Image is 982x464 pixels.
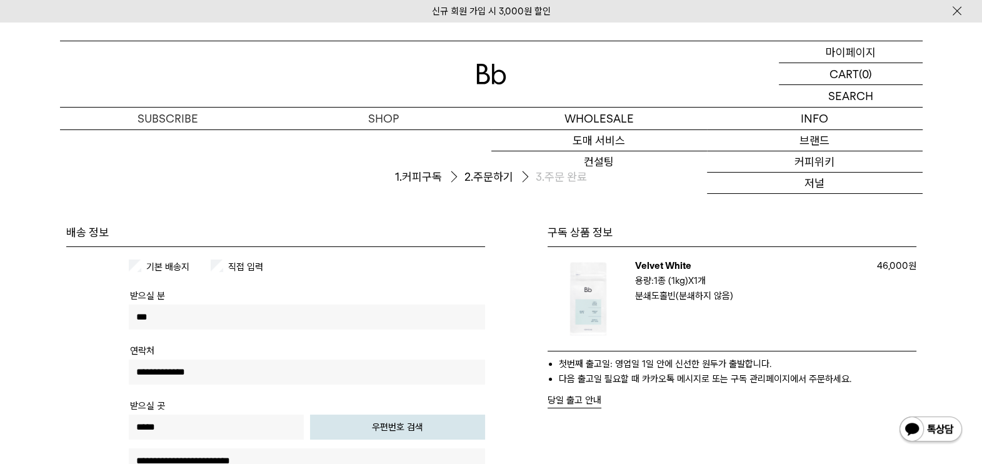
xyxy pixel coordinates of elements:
label: 기본 배송지 [144,261,189,273]
img: Velvet White [548,258,629,340]
p: 용량: [635,273,860,288]
li: 커피구독 [395,167,464,188]
h3: 구독 상품 정보 [548,225,916,240]
li: 첫번째 출고일: 영업일 1일 안에 신선한 원두가 출발합니다. [559,356,916,371]
button: 당일 출고 안내 [548,393,601,408]
span: 원 [908,260,916,271]
strong: 홀빈(분쇄하지 않음) [659,290,733,301]
a: 마이페이지 [779,41,923,63]
a: SHOP [276,108,491,129]
li: 다음 출고일 필요할 때 카카오톡 메시지로 또는 구독 관리페이지에서 주문하세요. [559,371,916,386]
span: 받으실 곳 [130,400,165,411]
span: 1. [395,169,402,184]
p: Velvet White [635,258,860,273]
p: (0) [859,63,872,84]
li: 주문 완료 [536,169,587,184]
a: 도매 서비스 [491,130,707,151]
p: 분쇄도 [635,288,860,303]
a: 저널 [707,173,923,194]
p: CART [829,63,859,84]
h3: 배송 정보 [66,225,485,240]
span: X [688,275,694,286]
strong: 1종 (1kg) 1개 [654,275,706,286]
button: 우편번호 검색 [310,415,485,440]
a: CART (0) [779,63,923,85]
span: 연락처 [130,345,154,356]
img: 카카오톡 채널 1:1 채팅 버튼 [898,415,963,445]
p: INFO [707,108,923,129]
label: 직접 입력 [226,261,263,273]
a: 매장안내 [707,194,923,215]
p: SEARCH [828,85,873,107]
li: 주문하기 [464,167,536,188]
img: 로고 [476,64,506,84]
a: SUBSCRIBE [60,108,276,129]
p: WHOLESALE [491,108,707,129]
a: 컨설팅 [491,151,707,173]
p: 마이페이지 [826,41,876,63]
span: 받으실 분 [130,290,165,301]
a: 신규 회원 가입 시 3,000원 할인 [432,6,551,17]
span: 2. [464,169,473,184]
a: 브랜드 [707,130,923,151]
a: 커피위키 [707,151,923,173]
span: 3. [536,169,544,184]
p: 46,000 [866,258,916,273]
